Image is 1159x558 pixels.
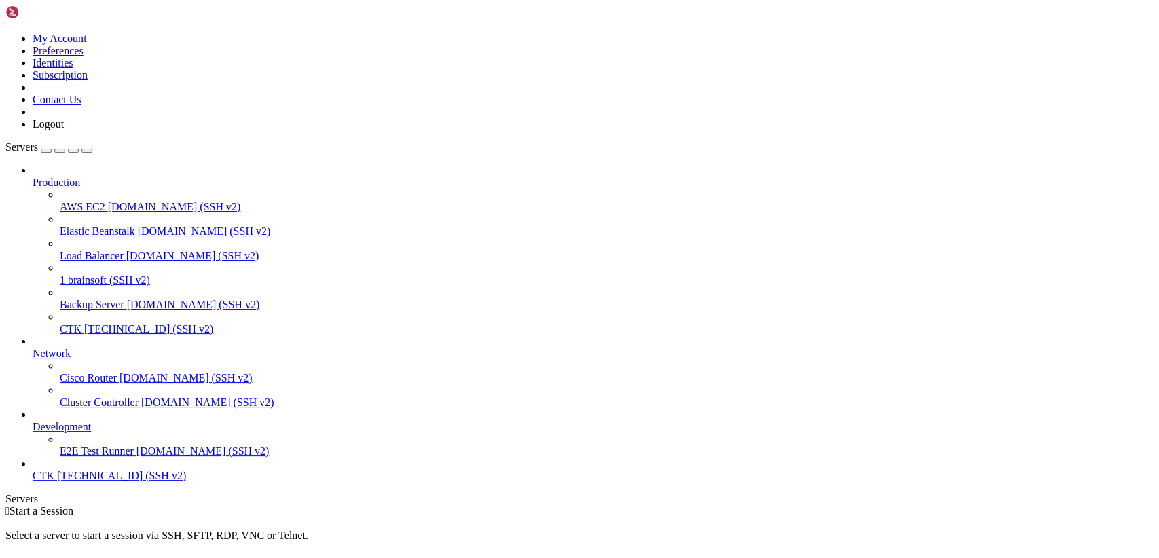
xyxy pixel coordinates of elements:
a: Identities [33,57,73,69]
span: Cluster Controller [60,396,139,408]
span: [DOMAIN_NAME] (SSH v2) [119,372,253,384]
li: 1 brainsoft (SSH v2) [60,262,1154,286]
span: Load Balancer [60,250,124,261]
span: AWS EC2 [60,201,105,212]
li: Load Balancer [DOMAIN_NAME] (SSH v2) [60,238,1154,262]
a: Cisco Router [DOMAIN_NAME] (SSH v2) [60,372,1154,384]
a: Contact Us [33,94,81,105]
a: E2E Test Runner [DOMAIN_NAME] (SSH v2) [60,445,1154,458]
span: Production [33,176,80,188]
a: Production [33,176,1154,189]
li: E2E Test Runner [DOMAIN_NAME] (SSH v2) [60,433,1154,458]
a: Preferences [33,45,84,56]
li: CTK [TECHNICAL_ID] (SSH v2) [33,458,1154,482]
span: brainsoft (SSH v2) [68,274,150,286]
span: Backup Server [60,299,124,310]
a: Development [33,421,1154,433]
li: Cluster Controller [DOMAIN_NAME] (SSH v2) [60,384,1154,409]
a: 1 brainsoft (SSH v2) [60,274,1154,286]
span: Network [33,348,71,359]
li: Backup Server [DOMAIN_NAME] (SSH v2) [60,286,1154,311]
span: 1 [60,274,65,286]
span: Development [33,421,91,432]
a: CTK [TECHNICAL_ID] (SSH v2) [60,323,1154,335]
span: Elastic Beanstalk [60,225,135,237]
span: [TECHNICAL_ID] (SSH v2) [57,470,186,481]
a: My Account [33,33,87,44]
div: Servers [5,493,1154,505]
span:  [5,505,10,517]
a: Elastic Beanstalk [DOMAIN_NAME] (SSH v2) [60,225,1154,238]
li: Network [33,335,1154,409]
span: Servers [5,141,38,153]
span: [DOMAIN_NAME] (SSH v2) [108,201,241,212]
a: Network [33,348,1154,360]
li: Development [33,409,1154,458]
a: Backup Server [DOMAIN_NAME] (SSH v2) [60,299,1154,311]
a: CTK [TECHNICAL_ID] (SSH v2) [33,470,1154,482]
span: CTK [33,470,54,481]
span: [DOMAIN_NAME] (SSH v2) [141,396,274,408]
span: [DOMAIN_NAME] (SSH v2) [127,299,260,310]
a: AWS EC2 [DOMAIN_NAME] (SSH v2) [60,201,1154,213]
a: Load Balancer [DOMAIN_NAME] (SSH v2) [60,250,1154,262]
span: Cisco Router [60,372,117,384]
img: Shellngn [5,5,84,19]
a: Cluster Controller [DOMAIN_NAME] (SSH v2) [60,396,1154,409]
span: E2E Test Runner [60,445,134,457]
a: Servers [5,141,92,153]
span: [DOMAIN_NAME] (SSH v2) [136,445,270,457]
a: Logout [33,118,64,130]
li: AWS EC2 [DOMAIN_NAME] (SSH v2) [60,189,1154,213]
span: [DOMAIN_NAME] (SSH v2) [138,225,271,237]
li: Cisco Router [DOMAIN_NAME] (SSH v2) [60,360,1154,384]
span: Start a Session [10,505,73,517]
li: CTK [TECHNICAL_ID] (SSH v2) [60,311,1154,335]
span: CTK [60,323,81,335]
a: Subscription [33,69,88,81]
span: [TECHNICAL_ID] (SSH v2) [84,323,213,335]
li: Production [33,164,1154,335]
li: Elastic Beanstalk [DOMAIN_NAME] (SSH v2) [60,213,1154,238]
span: [DOMAIN_NAME] (SSH v2) [126,250,259,261]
